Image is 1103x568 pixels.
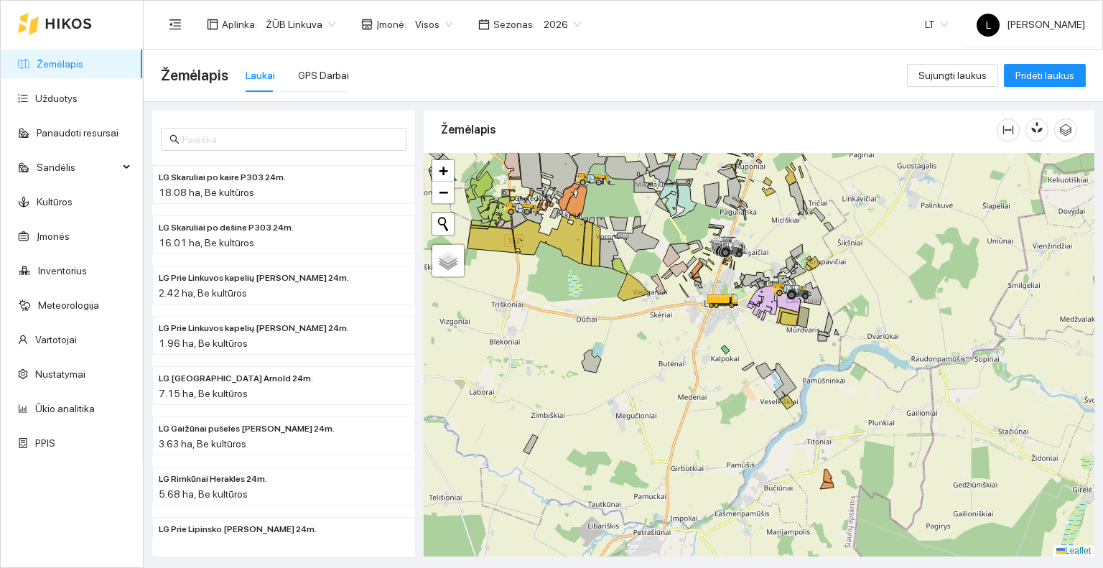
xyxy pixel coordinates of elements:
[986,14,991,37] span: L
[918,67,987,83] span: Sujungti laukus
[977,19,1085,30] span: [PERSON_NAME]
[207,19,218,30] span: layout
[161,10,190,39] button: menu-fold
[298,67,349,83] div: GPS Darbai
[38,299,99,311] a: Meteorologija
[159,322,349,335] span: LG Prie Linkuvos kapelių Herakles 24m.
[35,334,77,345] a: Vartotojai
[37,127,118,139] a: Panaudoti resursai
[925,14,948,35] span: LT
[432,160,454,182] a: Zoom in
[35,93,78,104] a: Užduotys
[37,231,70,242] a: Įmonės
[159,372,313,386] span: LG Tričių piliakalnis Arnold 24m.
[159,539,247,550] span: 2.69 ha, Be kultūros
[493,17,535,32] span: Sezonas :
[182,131,398,147] input: Paieška
[415,14,452,35] span: Visos
[222,17,257,32] span: Aplinka :
[35,403,95,414] a: Ūkio analitika
[159,187,254,198] span: 18.08 ha, Be kultūros
[1004,70,1086,81] a: Pridėti laukus
[35,437,55,449] a: PPIS
[159,523,317,536] span: LG Prie Lipinsko Herakles 24m.
[159,221,294,235] span: LG Skaruliai po dešine P303 24m.
[159,472,267,486] span: LG Rimkūnai Herakles 24m.
[161,64,228,87] span: Žemėlapis
[159,438,246,450] span: 3.63 ha, Be kultūros
[159,171,286,185] span: LG Skaruliai po kaire P303 24m.
[907,70,998,81] a: Sujungti laukus
[544,14,581,35] span: 2026
[432,182,454,203] a: Zoom out
[38,265,87,276] a: Inventorius
[159,287,247,299] span: 2.42 ha, Be kultūros
[441,109,997,150] div: Žemėlapis
[997,124,1019,136] span: column-width
[159,237,254,248] span: 16.01 ha, Be kultūros
[159,422,335,436] span: LG Gaižūnai pušelės Herakles 24m.
[246,67,275,83] div: Laukai
[37,153,118,182] span: Sandėlis
[159,337,248,349] span: 1.96 ha, Be kultūros
[907,64,998,87] button: Sujungti laukus
[159,271,349,285] span: LG Prie Linkuvos kapelių Herakles 24m.
[1004,64,1086,87] button: Pridėti laukus
[266,14,335,35] span: ŽŪB Linkuva
[478,19,490,30] span: calendar
[169,134,180,144] span: search
[35,368,85,380] a: Nustatymai
[361,19,373,30] span: shop
[169,18,182,31] span: menu-fold
[1015,67,1074,83] span: Pridėti laukus
[37,196,73,208] a: Kultūros
[37,58,83,70] a: Žemėlapis
[432,213,454,235] button: Initiate a new search
[376,17,406,32] span: Įmonė :
[159,388,248,399] span: 7.15 ha, Be kultūros
[439,162,448,180] span: +
[439,183,448,201] span: −
[1056,546,1091,556] a: Leaflet
[159,488,248,500] span: 5.68 ha, Be kultūros
[432,245,464,276] a: Layers
[997,118,1020,141] button: column-width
